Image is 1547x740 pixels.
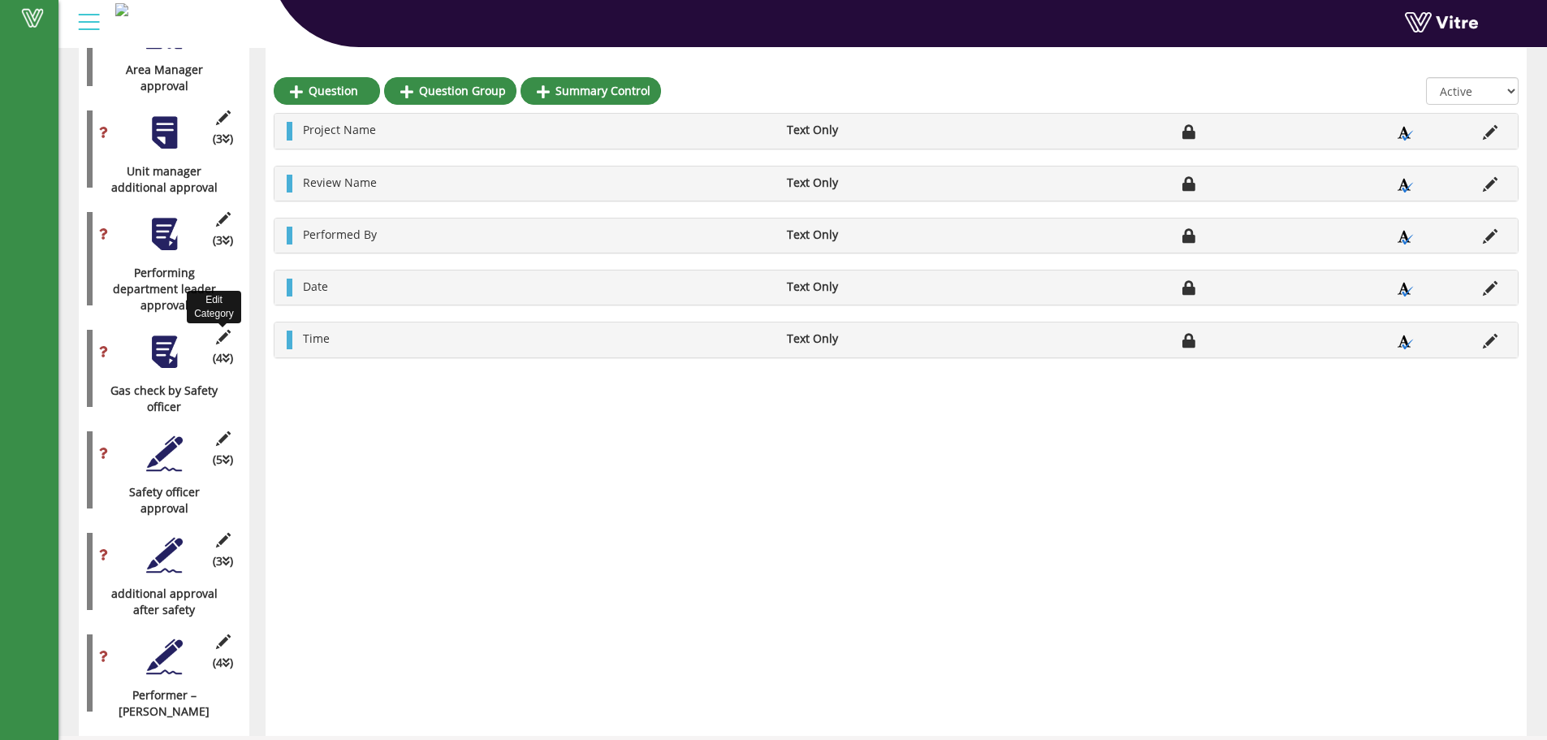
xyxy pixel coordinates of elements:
span: (5 ) [213,452,233,468]
span: (4 ) [213,655,233,671]
span: (3 ) [213,232,233,249]
div: Performing department leader approval [87,265,229,314]
span: Review Name [303,175,377,190]
a: Question Group [384,77,516,105]
span: Time [303,331,330,346]
div: Area Manager approval [87,62,229,94]
span: Date [303,279,328,294]
span: (3 ) [213,131,233,147]
li: Text Only [779,279,961,295]
a: Summary Control [521,77,661,105]
li: Text Only [779,227,961,243]
a: Question [274,77,380,105]
span: (3 ) [213,553,233,569]
div: Gas check by Safety officer [87,383,229,415]
span: Performed By [303,227,377,242]
li: Text Only [779,122,961,138]
img: a5b1377f-0224-4781-a1bb-d04eb42a2f7a.jpg [115,3,128,16]
div: Edit Category [187,291,241,323]
div: additional approval after safety [87,586,229,618]
div: Unit manager additional approval [87,163,229,196]
span: (4 ) [213,350,233,366]
div: Safety officer approval [87,484,229,517]
li: Text Only [779,331,961,347]
li: Text Only [779,175,961,191]
span: Project Name [303,122,376,137]
div: Performer – [PERSON_NAME] [87,687,229,720]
